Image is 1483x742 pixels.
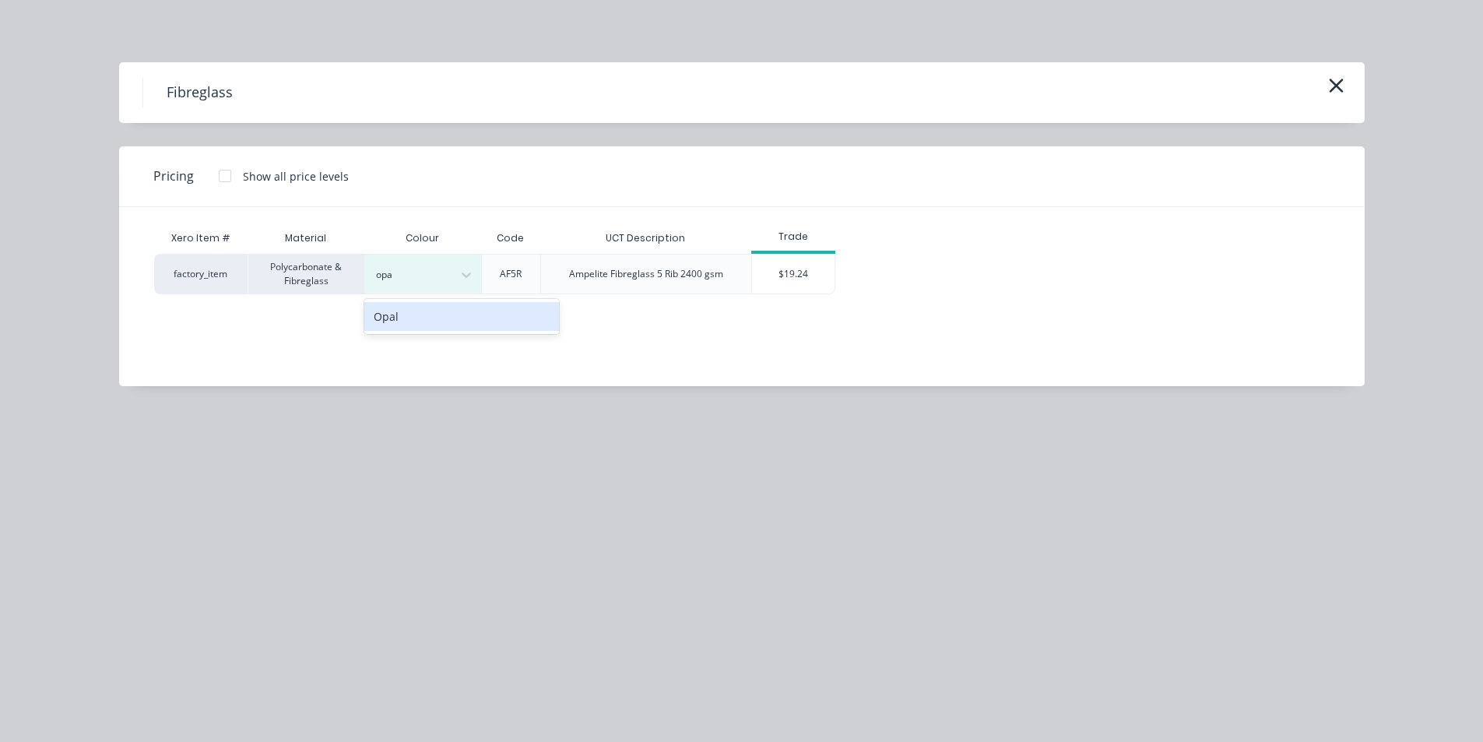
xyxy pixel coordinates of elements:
div: Ampelite Fibreglass 5 Rib 2400 gsm [569,267,723,281]
h4: Fibreglass [142,78,256,107]
div: Material [248,223,364,254]
div: Xero Item # [154,223,248,254]
div: Trade [751,230,836,244]
div: Show all price levels [243,168,349,185]
div: Opal [364,302,559,331]
div: $19.24 [752,255,835,294]
div: Code [484,219,536,258]
div: factory_item [154,254,248,294]
div: Polycarbonate & Fibreglass [248,254,364,294]
div: AF5R [500,267,522,281]
div: UCT Description [593,219,698,258]
div: Colour [364,223,481,254]
span: Pricing [153,167,194,185]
